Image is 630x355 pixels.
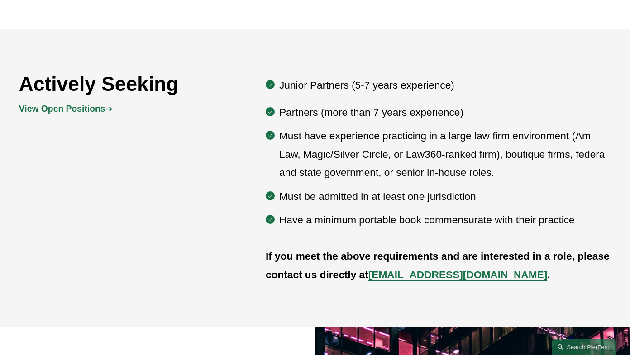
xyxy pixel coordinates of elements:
p: Must be admitted in at least one jurisdiction [279,187,611,206]
p: Partners (more than 7 years experience) [279,103,611,122]
a: [EMAIL_ADDRESS][DOMAIN_NAME] [368,269,548,280]
p: Have a minimum portable book commensurate with their practice [279,211,611,229]
a: View Open Positions➔ [19,104,113,114]
p: Must have experience practicing in a large law firm environment (Am Law, Magic/Silver Circle, or ... [279,127,611,182]
a: Search this site [552,339,616,355]
span: ➔ [19,104,113,114]
h2: Actively Seeking [19,72,216,96]
strong: . [547,269,550,280]
strong: If you meet the above requirements and are interested in a role, please contact us directly at [266,250,612,280]
p: Junior Partners (5-7 years experience) [279,76,611,95]
strong: View Open Positions [19,104,105,114]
